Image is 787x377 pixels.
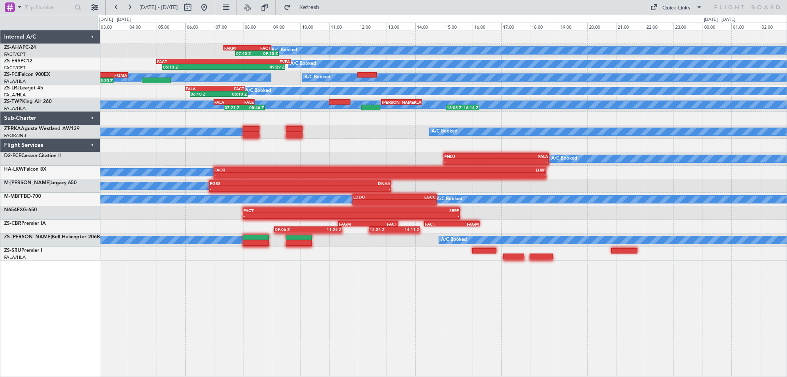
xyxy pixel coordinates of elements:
div: 05:13 Z [163,64,224,69]
div: 23:00 [673,23,702,30]
div: 01:00 [731,23,760,30]
div: A/C Booked [290,58,316,70]
div: 07:00 [214,23,243,30]
a: FALA/HLA [4,254,26,260]
div: 14:11 Z [394,227,419,232]
div: 08:10 Z [218,91,246,96]
div: A/C Booked [437,193,462,206]
a: ZS-CBRPremier IA [4,221,46,226]
div: [DATE] - [DATE] [704,16,735,23]
div: 20:00 [587,23,616,30]
div: 09:00 [272,23,300,30]
div: DNAA [300,181,390,186]
div: A/C Booked [305,71,330,84]
div: 11:28 Z [308,227,341,232]
div: EGSS [210,181,300,186]
div: FVFA [223,59,290,64]
a: D2-ECECessna Citation II [4,153,61,158]
div: FACT [247,46,271,50]
a: ZS-ERSPC12 [4,59,32,64]
div: FAOR [214,167,380,172]
div: FQMA [70,73,127,78]
span: HA-LKW [4,167,24,172]
div: FAGM [339,222,368,226]
div: LHBP [380,167,546,172]
div: A/C Booked [271,44,297,57]
span: ZS-CBR [4,221,21,226]
div: - [380,173,546,178]
div: - [394,200,435,205]
div: 22:00 [645,23,673,30]
span: Refresh [292,5,327,10]
div: 06:00 [185,23,214,30]
div: 13:00 [387,23,415,30]
div: FACT [243,208,351,213]
div: A/C Booked [245,85,271,97]
a: FALA/HLA [4,105,26,112]
span: ZS-AHA [4,45,23,50]
div: FACT [215,86,244,91]
a: FACT/CPT [4,65,25,71]
div: [PERSON_NAME] [382,100,402,105]
div: FALA [402,100,421,105]
div: FALA [186,86,215,91]
input: Trip Number [25,1,72,14]
div: 15:00 [444,23,473,30]
div: 07:21 Z [225,105,244,110]
div: LDDU [353,194,394,199]
div: 21:00 [616,23,645,30]
div: 03:00 [99,23,128,30]
div: 05:00 [157,23,185,30]
div: FACT [425,222,452,226]
div: 07:45 Z [236,51,257,56]
div: - [214,173,380,178]
div: 10:00 [300,23,329,30]
div: A/C Booked [441,234,467,246]
div: - [351,213,459,218]
div: 00:00 [703,23,731,30]
span: N654FX [4,208,23,212]
div: 04:00 [128,23,157,30]
div: 08:46 Z [244,105,264,110]
div: EGCC [394,194,435,199]
div: 09:15 Z [257,51,278,56]
span: M-MBFF [4,194,24,199]
div: FALE [234,100,254,105]
span: ZS-FCI [4,72,19,77]
div: - [444,159,496,164]
div: 17:00 [501,23,530,30]
div: - [300,186,390,191]
div: Quick Links [662,4,690,12]
div: 14:00 [415,23,444,30]
a: FACT/CPT [4,51,25,57]
div: - [243,213,351,218]
div: 12:00 [358,23,387,30]
a: FALA/HLA [4,78,26,85]
a: FAOR/JNB [4,133,26,139]
div: 15:05 Z [447,105,463,110]
span: ZT-RKA [4,126,21,131]
button: Quick Links [646,1,707,14]
span: M-[PERSON_NAME] [4,181,50,185]
div: 16:14 Z [462,105,478,110]
a: M-[PERSON_NAME]Legacy 650 [4,181,77,185]
div: 09:29 Z [224,64,284,69]
span: ZS-[PERSON_NAME] [4,235,52,240]
a: ZS-TWPKing Air 260 [4,99,52,104]
div: 19:00 [559,23,587,30]
a: ZT-RKAAgusta Westland AW139 [4,126,80,131]
a: N654FXG-650 [4,208,37,212]
a: ZS-FCIFalcon 900EX [4,72,50,77]
div: A/C Booked [551,153,577,165]
div: 09:06 Z [275,227,308,232]
a: HA-LKWFalcon 8X [4,167,46,172]
div: FACT [157,59,223,64]
div: FNLU [444,154,496,159]
a: FALA/HLA [4,92,26,98]
div: 18:00 [530,23,559,30]
div: - [353,200,394,205]
span: ZS-ERS [4,59,20,64]
div: A/C Booked [432,126,457,138]
span: ZS-TWP [4,99,22,104]
a: ZS-[PERSON_NAME]Bell Helicopter 206B [4,235,100,240]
